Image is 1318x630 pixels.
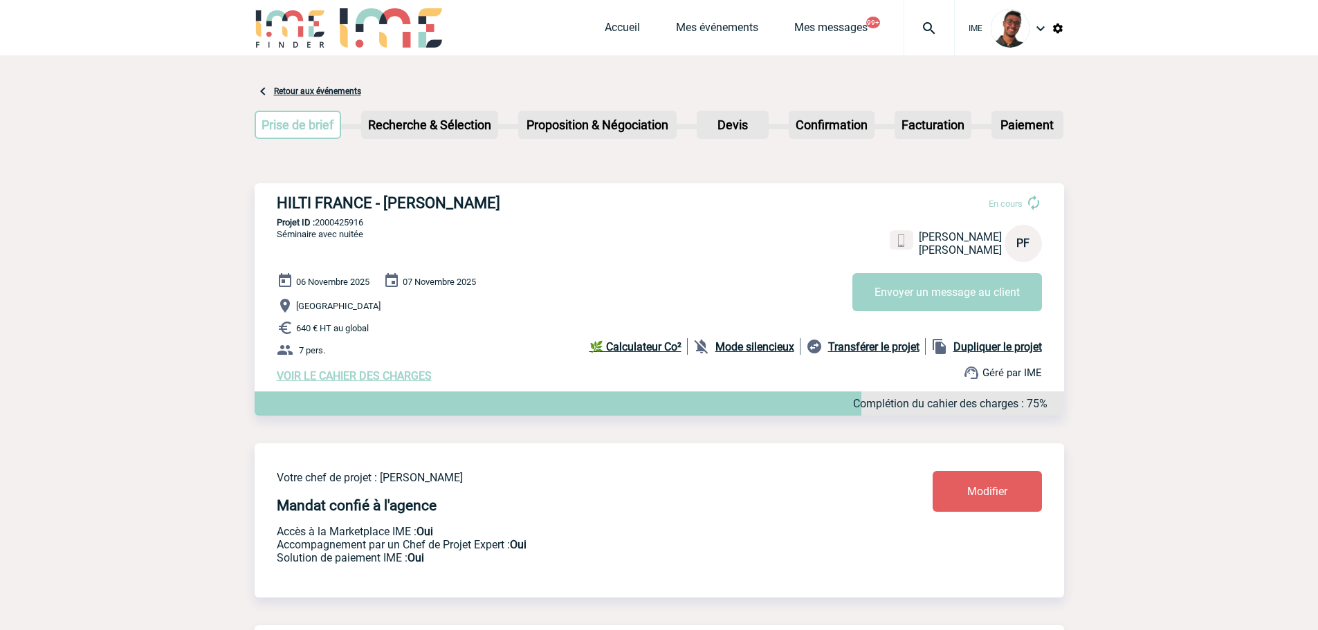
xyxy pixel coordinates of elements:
p: Recherche & Sélection [363,112,497,138]
b: Dupliquer le projet [953,340,1042,353]
b: Transférer le projet [828,340,919,353]
span: Géré par IME [982,367,1042,379]
span: [PERSON_NAME] [919,243,1002,257]
b: 🌿 Calculateur Co² [589,340,681,353]
p: Prise de brief [256,112,340,138]
p: Accès à la Marketplace IME : [277,525,851,538]
span: PF [1016,237,1029,250]
span: [GEOGRAPHIC_DATA] [296,301,381,311]
p: Devis [698,112,767,138]
a: Accueil [605,21,640,40]
span: 06 Novembre 2025 [296,277,369,287]
p: Facturation [896,112,970,138]
h3: HILTI FRANCE - [PERSON_NAME] [277,194,692,212]
b: Oui [510,538,527,551]
span: 640 € HT au global [296,323,369,333]
a: 🌿 Calculateur Co² [589,338,688,355]
p: Prestation payante [277,538,851,551]
img: 124970-0.jpg [991,9,1029,48]
b: Mode silencieux [715,340,794,353]
span: IME [969,24,982,33]
span: 7 pers. [299,345,325,355]
p: 2000425916 [255,217,1064,228]
button: Envoyer un message au client [852,273,1042,311]
b: Oui [408,551,424,564]
img: portable.png [895,234,908,247]
p: Conformité aux process achat client, Prise en charge de la facturation, Mutualisation de plusieur... [277,551,851,564]
span: Modifier [967,485,1007,498]
img: file_copy-black-24dp.png [931,338,948,355]
a: VOIR LE CAHIER DES CHARGES [277,369,432,382]
b: Projet ID : [277,217,315,228]
button: 99+ [866,17,880,28]
img: support.png [963,364,980,381]
a: Mes événements [676,21,758,40]
a: Mes messages [794,21,868,40]
p: Paiement [993,112,1062,138]
img: IME-Finder [255,8,327,48]
p: Votre chef de projet : [PERSON_NAME] [277,471,851,484]
span: Séminaire avec nuitée [277,229,363,239]
a: Retour aux événements [274,86,361,96]
span: [PERSON_NAME] [919,230,1002,243]
p: Proposition & Négociation [520,112,675,138]
span: 07 Novembre 2025 [403,277,476,287]
p: Confirmation [790,112,873,138]
span: En cours [989,198,1023,209]
b: Oui [417,525,433,538]
h4: Mandat confié à l'agence [277,497,437,514]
